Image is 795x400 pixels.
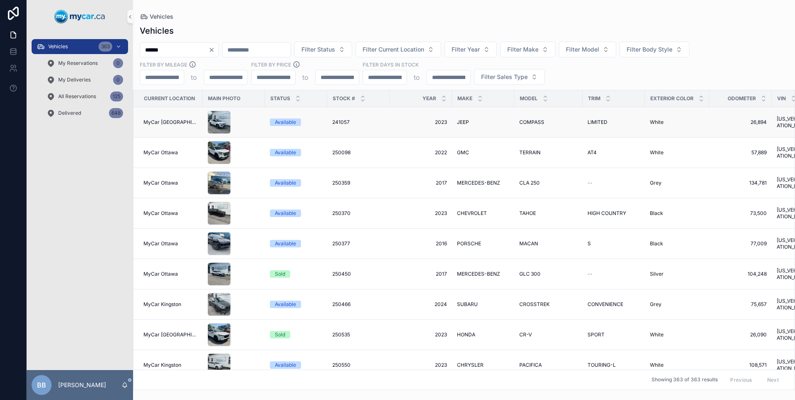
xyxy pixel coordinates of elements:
button: Select Button [294,42,352,57]
span: MERCEDES-BENZ [457,180,500,186]
span: GMC [457,149,469,156]
span: TERRAIN [519,149,541,156]
span: White [650,149,664,156]
a: 250466 [332,301,385,308]
p: to [191,72,197,82]
a: Grey [650,301,704,308]
span: 2023 [395,331,447,338]
label: FILTER BY PRICE [251,61,291,68]
a: 2023 [395,362,447,368]
span: 57,889 [714,149,767,156]
a: Black [650,210,704,217]
a: HIGH COUNTRY [588,210,640,217]
a: 250098 [332,149,385,156]
a: TERRAIN [519,149,578,156]
span: Stock # [333,95,355,102]
span: -- [588,271,593,277]
a: MERCEDES-BENZ [457,271,509,277]
a: AT4 [588,149,640,156]
span: 250377 [332,240,350,247]
a: MyCar Ottawa [143,180,198,186]
a: White [650,119,704,126]
span: MyCar [GEOGRAPHIC_DATA] [143,119,198,126]
span: MyCar Kingston [143,362,181,368]
a: Available [270,179,322,187]
a: 2017 [395,271,447,277]
a: MyCar Ottawa [143,271,198,277]
a: Sold [270,270,322,278]
div: Available [275,240,296,247]
div: 0 [113,75,123,85]
span: White [650,362,664,368]
a: 104,248 [714,271,767,277]
a: 2022 [395,149,447,156]
span: -- [588,180,593,186]
div: Available [275,119,296,126]
a: 2024 [395,301,447,308]
a: White [650,331,704,338]
div: Available [275,301,296,308]
a: GMC [457,149,509,156]
span: Make [457,95,472,102]
span: MyCar Kingston [143,301,181,308]
span: MyCar Ottawa [143,240,178,247]
span: 241057 [332,119,350,126]
a: Available [270,361,322,369]
span: BB [37,380,46,390]
span: Trim [588,95,600,102]
a: 2023 [395,210,447,217]
a: 2023 [395,119,447,126]
a: MyCar Ottawa [143,210,198,217]
a: HONDA [457,331,509,338]
span: Exterior Color [650,95,694,102]
span: CLA 250 [519,180,540,186]
div: Available [275,149,296,156]
span: Current Location [144,95,195,102]
button: Select Button [559,42,616,57]
span: Delivered [58,110,81,116]
span: Filter Model [566,45,599,54]
span: MACAN [519,240,538,247]
p: [PERSON_NAME] [58,381,106,389]
span: AT4 [588,149,597,156]
a: -- [588,180,640,186]
span: CROSSTREK [519,301,550,308]
span: Silver [650,271,664,277]
span: Black [650,240,663,247]
span: All Reservations [58,93,96,100]
span: Black [650,210,663,217]
a: 75,657 [714,301,767,308]
a: TAHOE [519,210,578,217]
span: 26,090 [714,331,767,338]
span: PORSCHE [457,240,481,247]
button: Select Button [356,42,441,57]
span: MyCar Ottawa [143,180,178,186]
a: Available [270,301,322,308]
div: 0 [113,58,123,68]
a: Vehicles [140,12,173,21]
span: Filter Current Location [363,45,424,54]
span: White [650,119,664,126]
button: Select Button [620,42,689,57]
span: 250370 [332,210,351,217]
div: Sold [275,331,285,338]
a: 2017 [395,180,447,186]
span: PACIFICA [519,362,542,368]
a: LIMITED [588,119,640,126]
span: Year [422,95,436,102]
a: White [650,362,704,368]
a: Available [270,149,322,156]
span: Filter Sales Type [481,73,528,81]
a: CROSSTREK [519,301,578,308]
span: 26,894 [714,119,767,126]
span: 134,781 [714,180,767,186]
div: Sold [275,270,285,278]
span: Filter Year [452,45,480,54]
span: 250550 [332,362,351,368]
a: MyCar [GEOGRAPHIC_DATA] [143,331,198,338]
